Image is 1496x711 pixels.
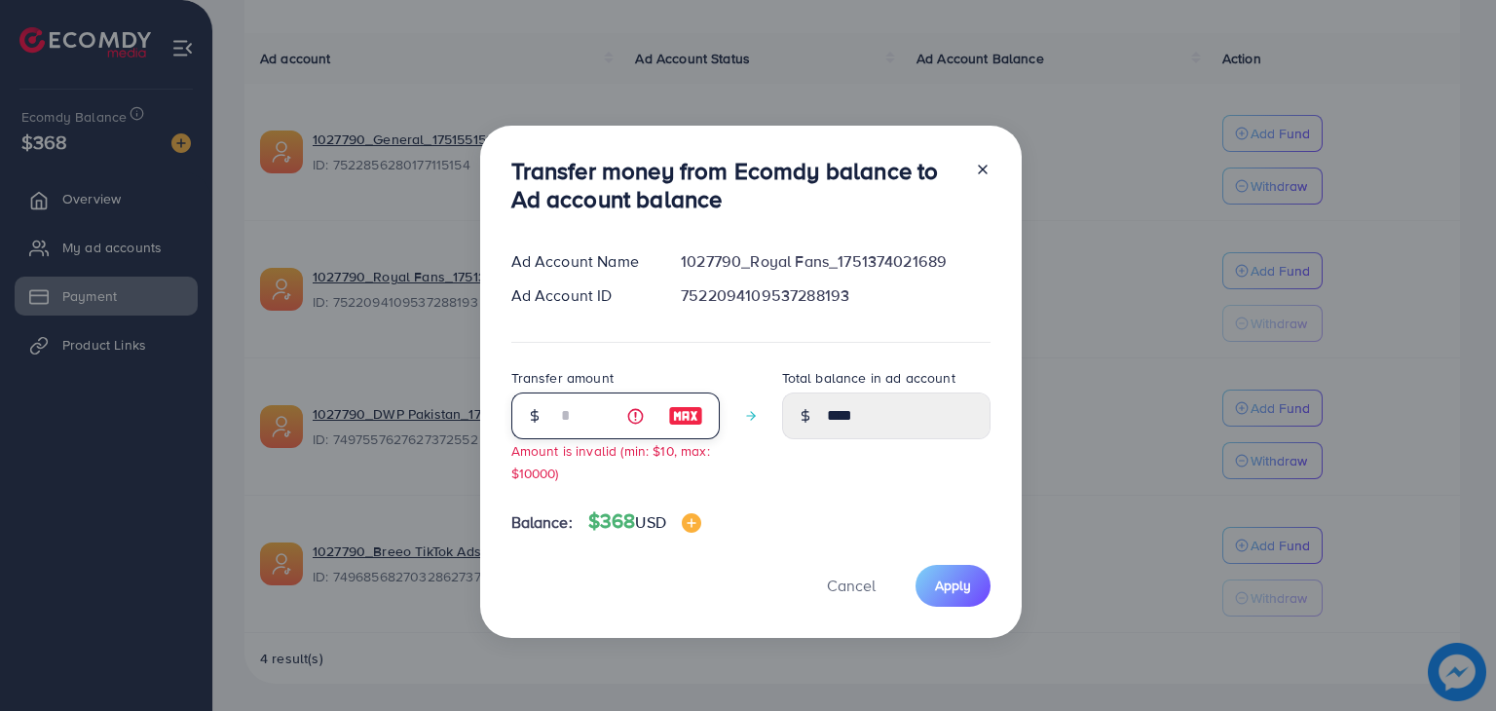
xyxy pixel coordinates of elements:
label: Transfer amount [511,368,614,388]
span: Apply [935,576,971,595]
small: Amount is invalid (min: $10, max: $10000) [511,441,710,482]
span: USD [635,511,665,533]
span: Cancel [827,575,876,596]
label: Total balance in ad account [782,368,955,388]
img: image [682,513,701,533]
h3: Transfer money from Ecomdy balance to Ad account balance [511,157,959,213]
button: Cancel [803,565,900,607]
div: Ad Account Name [496,250,666,273]
button: Apply [916,565,991,607]
div: Ad Account ID [496,284,666,307]
div: 1027790_Royal Fans_1751374021689 [665,250,1005,273]
span: Balance: [511,511,573,534]
h4: $368 [588,509,701,534]
img: image [668,404,703,428]
div: 7522094109537288193 [665,284,1005,307]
